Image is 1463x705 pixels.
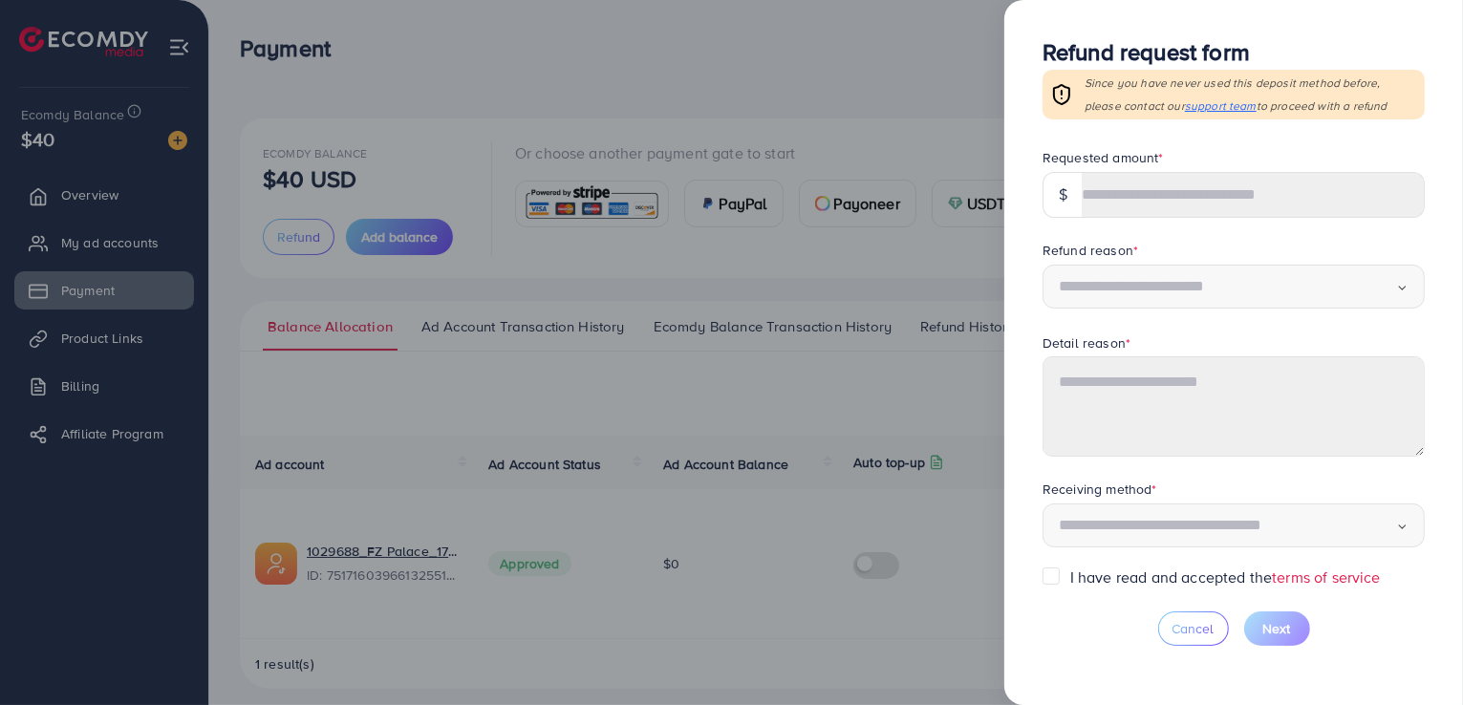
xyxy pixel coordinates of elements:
[1043,38,1425,66] h3: Refund request form
[1043,333,1130,352] label: Detail reason
[1185,97,1257,114] span: support team
[1173,619,1215,638] span: Cancel
[1085,72,1417,117] p: Since you have never used this deposit method before, please contact our to proceed with a refund
[1043,265,1425,310] div: Search for option
[1050,83,1073,106] img: ic-warning-select-payment.498ec937.svg
[1382,619,1449,691] iframe: Chat
[1043,241,1138,260] label: Refund reason
[1043,503,1425,548] div: Search for option
[1043,148,1164,167] label: Requested amount
[1059,272,1396,302] input: Search for option
[1070,566,1381,588] label: I have read and accepted the
[1263,619,1291,638] span: Next
[1244,611,1310,646] button: Next
[1158,611,1229,646] button: Cancel
[1272,566,1381,587] a: terms of service
[1043,480,1157,499] label: Receiving method
[1059,511,1396,541] input: Search for option
[1043,172,1083,218] div: $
